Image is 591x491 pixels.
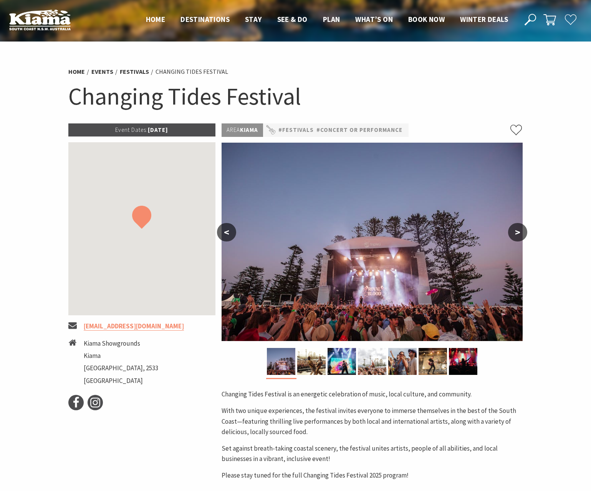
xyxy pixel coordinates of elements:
li: [GEOGRAPHIC_DATA] [84,376,158,386]
img: Changing Tides Main Stage [267,348,295,375]
span: Area [227,126,240,133]
li: [GEOGRAPHIC_DATA], 2533 [84,363,158,373]
a: Events [91,68,113,76]
span: Book now [408,15,445,24]
img: Changing Tides Performance - 1 [297,348,326,375]
img: Changing Tides Festival Goers - 2 [388,348,417,375]
img: Changing Tides Festival Goers - 3 [449,348,477,375]
span: Event Dates: [115,126,148,133]
p: [DATE] [68,123,216,136]
span: Home [146,15,166,24]
span: See & Do [277,15,308,24]
img: Changing Tides Festival Goers - 1 [358,348,386,375]
img: Changing Tides Performance - 2 [419,348,447,375]
span: Plan [323,15,340,24]
p: Set against breath-taking coastal scenery, the festival unites artists, people of all abilities, ... [222,443,523,464]
a: [EMAIL_ADDRESS][DOMAIN_NAME] [84,322,184,331]
li: Kiama [84,351,158,361]
nav: Main Menu [138,13,516,26]
a: #Festivals [278,125,314,135]
button: > [508,223,527,241]
h1: Changing Tides Festival [68,81,523,112]
a: #Concert or Performance [316,125,402,135]
li: Kiama Showgrounds [84,338,158,349]
img: Changing Tides Main Stage [222,143,523,341]
p: With two unique experiences, the festival invites everyone to immerse themselves in the best of t... [222,406,523,437]
span: Stay [245,15,262,24]
img: Kiama Logo [9,9,71,30]
li: Changing Tides Festival [156,67,228,77]
span: Destinations [180,15,230,24]
span: Winter Deals [460,15,508,24]
p: Kiama [222,123,263,137]
p: Please stay tuned for the full Changing Tides Festival 2025 program! [222,470,523,481]
button: < [217,223,236,241]
a: Festivals [120,68,149,76]
p: Changing Tides Festival is an energetic celebration of music, local culture, and community. [222,389,523,399]
span: What’s On [355,15,393,24]
a: Home [68,68,85,76]
img: Changing Tides Performers - 3 [328,348,356,375]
